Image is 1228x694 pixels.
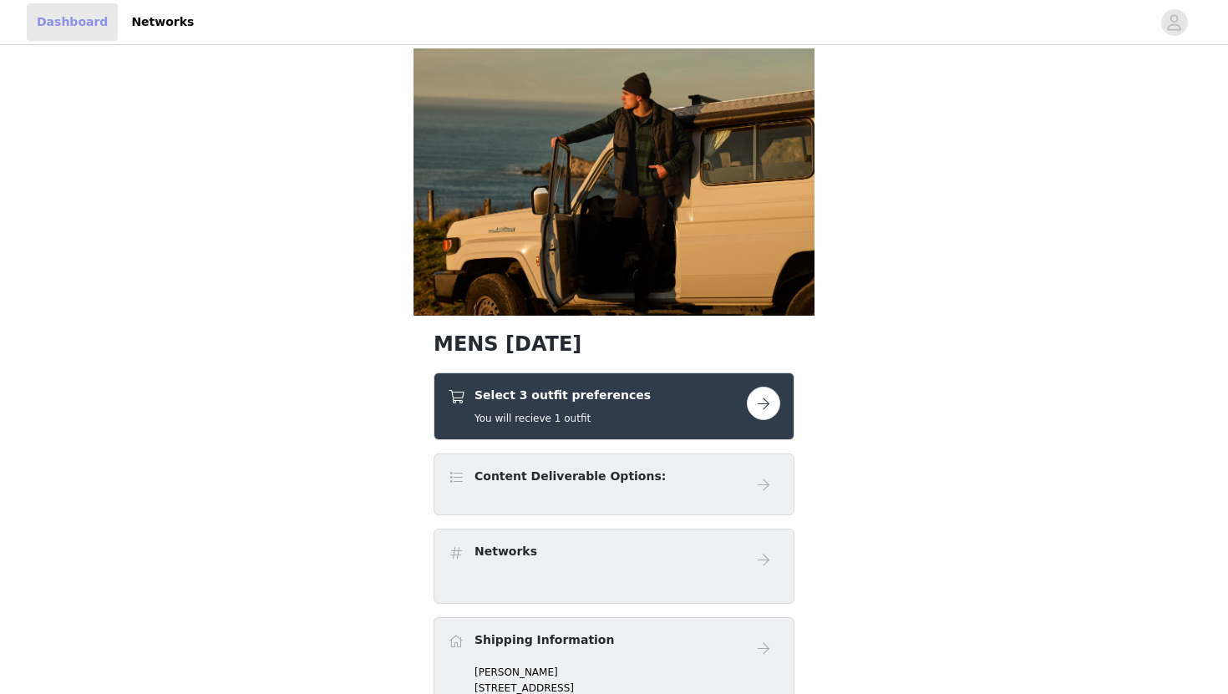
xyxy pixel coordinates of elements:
a: Networks [121,3,204,41]
h5: You will recieve 1 outfit [474,411,651,426]
h4: Networks [474,543,537,560]
img: campaign image [414,48,814,316]
h4: Select 3 outfit preferences [474,387,651,404]
p: [PERSON_NAME] [474,665,780,680]
div: avatar [1166,9,1182,36]
div: Networks [434,529,794,604]
div: Content Deliverable Options: [434,453,794,515]
a: Dashboard [27,3,118,41]
h4: Shipping Information [474,631,614,649]
h4: Content Deliverable Options: [474,468,666,485]
div: Select 3 outfit preferences [434,372,794,440]
h1: MENS [DATE] [434,329,794,359]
